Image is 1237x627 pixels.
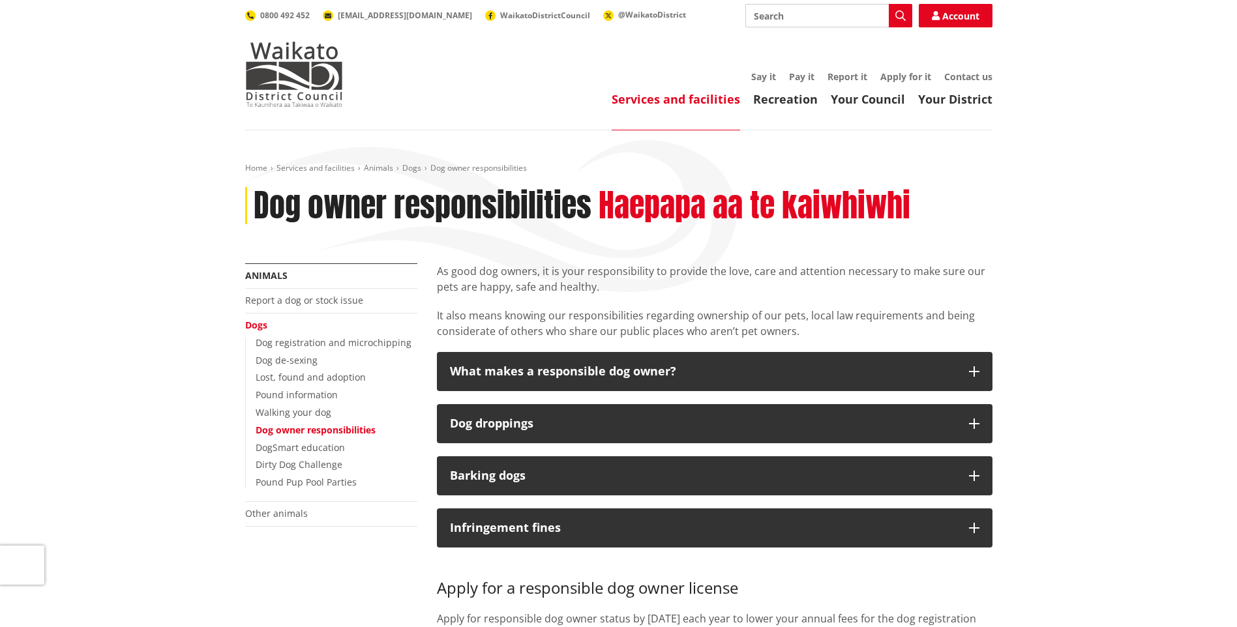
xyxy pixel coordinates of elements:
[944,70,992,83] a: Contact us
[256,476,357,488] a: Pound Pup Pool Parties
[260,10,310,21] span: 0800 492 452
[256,354,318,366] a: Dog de-sexing
[831,91,905,107] a: Your Council
[245,269,288,282] a: Animals
[256,441,345,454] a: DogSmart education
[618,9,686,20] span: @WaikatoDistrict
[256,458,342,471] a: Dirty Dog Challenge
[323,10,472,21] a: [EMAIL_ADDRESS][DOMAIN_NAME]
[256,424,376,436] a: Dog owner responsibilities
[437,352,992,391] button: What makes a responsible dog owner?
[745,4,912,27] input: Search input
[599,187,910,225] h2: Haepapa aa te kaiwhiwhi
[751,70,776,83] a: Say it
[789,70,814,83] a: Pay it
[612,91,740,107] a: Services and facilities
[603,9,686,20] a: @WaikatoDistrict
[437,561,992,598] h3: Apply for a responsible dog owner license
[450,417,956,430] h3: Dog droppings
[827,70,867,83] a: Report it
[338,10,472,21] span: [EMAIL_ADDRESS][DOMAIN_NAME]
[245,294,363,306] a: Report a dog or stock issue
[245,163,992,174] nav: breadcrumb
[919,4,992,27] a: Account
[500,10,590,21] span: WaikatoDistrictCouncil
[256,406,331,418] a: Walking your dog
[245,10,310,21] a: 0800 492 452
[402,162,421,173] a: Dogs
[437,508,992,547] button: Infringement fines
[256,371,366,383] a: Lost, found and adoption
[254,187,591,225] h1: Dog owner responsibilities
[753,91,818,107] a: Recreation
[437,456,992,495] button: Barking dogs
[450,365,956,378] h3: What makes a responsible dog owner?
[364,162,393,173] a: Animals
[276,162,355,173] a: Services and facilities
[245,507,308,519] a: Other animals
[450,469,956,482] h3: Barking dogs
[256,388,338,401] a: Pound information
[450,521,956,534] h3: Infringement fines
[245,319,267,331] a: Dogs
[437,404,992,443] button: Dog droppings
[485,10,590,21] a: WaikatoDistrictCouncil
[880,70,931,83] a: Apply for it
[256,336,411,349] a: Dog registration and microchipping
[245,162,267,173] a: Home
[918,91,992,107] a: Your District
[437,263,992,295] p: As good dog owners, it is your responsibility to provide the love, care and attention necessary t...
[430,162,527,173] span: Dog owner responsibilities
[437,308,992,339] p: It also means knowing our responsibilities regarding ownership of our pets, local law requirement...
[245,42,343,107] img: Waikato District Council - Te Kaunihera aa Takiwaa o Waikato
